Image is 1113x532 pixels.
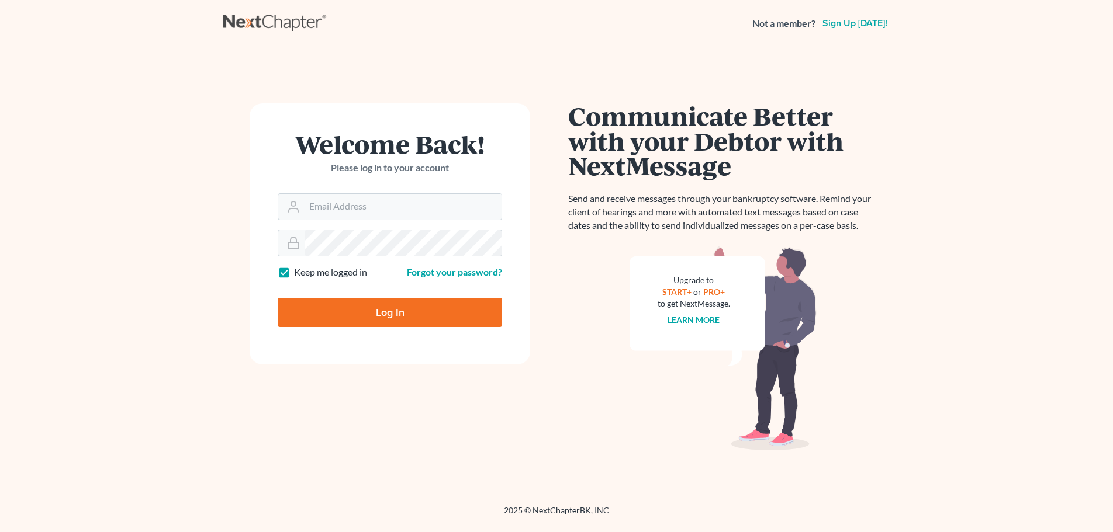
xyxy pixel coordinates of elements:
[704,287,725,297] a: PRO+
[694,287,702,297] span: or
[407,266,502,277] a: Forgot your password?
[752,17,815,30] strong: Not a member?
[278,161,502,175] p: Please log in to your account
[278,131,502,157] h1: Welcome Back!
[305,194,502,220] input: Email Address
[630,246,817,451] img: nextmessage_bg-59042aed3d76b12b5cd301f8e5b87938c9018125f34e5fa2b7a6b67550977c72.svg
[668,315,720,325] a: Learn more
[278,298,502,327] input: Log In
[663,287,692,297] a: START+
[223,505,890,526] div: 2025 © NextChapterBK, INC
[568,192,878,232] p: Send and receive messages through your bankruptcy software. Remind your client of hearings and mo...
[820,19,890,28] a: Sign up [DATE]!
[294,266,367,279] label: Keep me logged in
[568,103,878,178] h1: Communicate Better with your Debtor with NextMessage
[658,274,730,286] div: Upgrade to
[658,298,730,310] div: to get NextMessage.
